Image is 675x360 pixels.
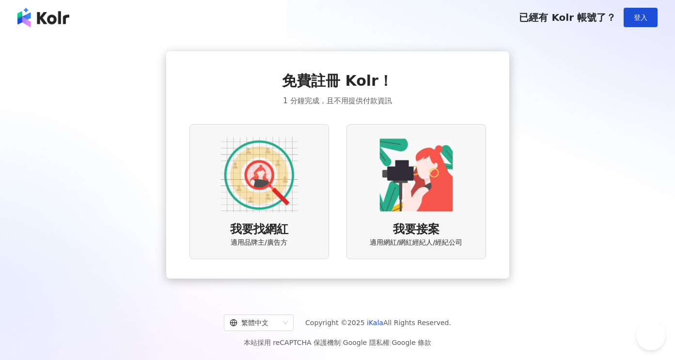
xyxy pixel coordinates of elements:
span: 適用網紅/網紅經紀人/經紀公司 [370,238,462,248]
span: 我要找網紅 [230,221,288,238]
img: logo [17,8,69,27]
div: 繁體中文 [230,315,279,330]
span: Copyright © 2025 All Rights Reserved. [305,317,451,329]
span: | [341,339,343,346]
span: 已經有 Kolr 帳號了？ [519,12,616,23]
span: 免費註冊 Kolr！ [282,71,393,91]
iframe: Help Scout Beacon - Open [636,321,665,350]
img: AD identity option [220,136,298,214]
span: 我要接案 [393,221,440,238]
a: Google 條款 [392,339,431,346]
span: 本站採用 reCAPTCHA 保護機制 [244,337,431,348]
a: Google 隱私權 [343,339,390,346]
span: | [390,339,392,346]
span: 登入 [634,14,647,21]
a: iKala [367,319,383,327]
img: KOL identity option [377,136,455,214]
button: 登入 [624,8,658,27]
span: 適用品牌主/廣告方 [231,238,287,248]
span: 1 分鐘完成，且不用提供付款資訊 [283,95,392,107]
